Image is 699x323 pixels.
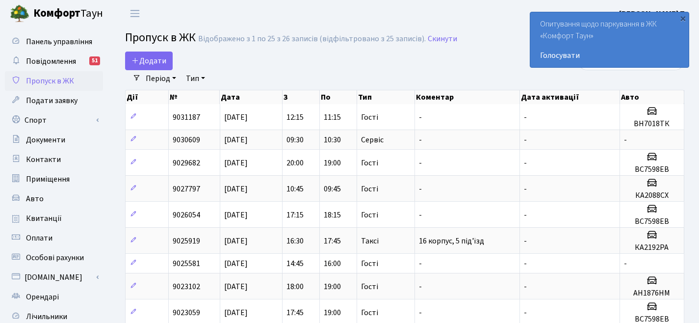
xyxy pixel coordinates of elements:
[286,210,304,220] span: 17:15
[361,113,378,121] span: Гості
[524,281,527,292] span: -
[26,193,44,204] span: Авто
[173,281,200,292] span: 9023102
[624,217,680,226] h5: ВС7598ЕВ
[361,283,378,291] span: Гості
[520,90,620,104] th: Дата активації
[361,211,378,219] span: Гості
[324,210,341,220] span: 18:15
[224,258,248,269] span: [DATE]
[419,307,422,318] span: -
[26,135,65,145] span: Документи
[624,135,627,145] span: -
[220,90,283,104] th: Дата
[173,236,200,246] span: 9025919
[286,258,304,269] span: 14:45
[419,158,422,168] span: -
[419,112,422,123] span: -
[619,8,687,19] b: [PERSON_NAME] П.
[419,281,422,292] span: -
[26,233,52,243] span: Оплати
[324,184,341,194] span: 09:45
[624,289,680,298] h5: АН1876НМ
[5,248,103,268] a: Особові рахунки
[619,8,687,20] a: [PERSON_NAME] П.
[361,136,384,144] span: Сервіс
[540,50,679,61] a: Голосувати
[361,309,378,317] span: Гості
[224,184,248,194] span: [DATE]
[5,71,103,91] a: Пропуск в ЖК
[131,55,166,66] span: Додати
[286,158,304,168] span: 20:00
[419,258,422,269] span: -
[26,36,92,47] span: Панель управління
[361,237,379,245] span: Таксі
[5,150,103,169] a: Контакти
[5,268,103,287] a: [DOMAIN_NAME]
[524,135,527,145] span: -
[419,210,422,220] span: -
[624,119,680,129] h5: ВН7018ТК
[624,258,627,269] span: -
[173,112,200,123] span: 9031187
[5,209,103,228] a: Квитанції
[26,292,59,302] span: Орендарі
[224,112,248,123] span: [DATE]
[524,236,527,246] span: -
[419,236,484,246] span: 16 корпус, 5 під'їзд
[26,213,62,224] span: Квитанції
[324,135,341,145] span: 10:30
[5,32,103,52] a: Панель управління
[530,12,689,67] div: Опитування щодо паркування в ЖК «Комфорт Таун»
[33,5,80,21] b: Комфорт
[224,281,248,292] span: [DATE]
[182,70,209,87] a: Тип
[324,236,341,246] span: 17:45
[624,243,680,252] h5: КА2192PA
[5,287,103,307] a: Орендарі
[286,184,304,194] span: 10:45
[123,5,147,22] button: Переключити навігацію
[169,90,220,104] th: №
[26,95,78,106] span: Подати заявку
[524,210,527,220] span: -
[524,112,527,123] span: -
[5,91,103,110] a: Подати заявку
[224,307,248,318] span: [DATE]
[125,52,173,70] a: Додати
[324,307,341,318] span: 19:00
[428,34,457,44] a: Скинути
[419,184,422,194] span: -
[89,56,100,65] div: 51
[324,281,341,292] span: 19:00
[5,228,103,248] a: Оплати
[286,307,304,318] span: 17:45
[524,258,527,269] span: -
[361,159,378,167] span: Гості
[26,56,76,67] span: Повідомлення
[5,189,103,209] a: Авто
[524,307,527,318] span: -
[173,135,200,145] span: 9030609
[173,307,200,318] span: 9023059
[26,154,61,165] span: Контакти
[286,135,304,145] span: 09:30
[173,258,200,269] span: 9025581
[678,13,688,23] div: ×
[173,210,200,220] span: 9026054
[415,90,519,104] th: Коментар
[224,158,248,168] span: [DATE]
[5,169,103,189] a: Приміщення
[5,110,103,130] a: Спорт
[357,90,415,104] th: Тип
[173,158,200,168] span: 9029682
[286,281,304,292] span: 18:00
[320,90,357,104] th: По
[198,34,426,44] div: Відображено з 1 по 25 з 26 записів (відфільтровано з 25 записів).
[624,191,680,200] h5: КА2088СХ
[173,184,200,194] span: 9027797
[5,130,103,150] a: Документи
[286,236,304,246] span: 16:30
[224,236,248,246] span: [DATE]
